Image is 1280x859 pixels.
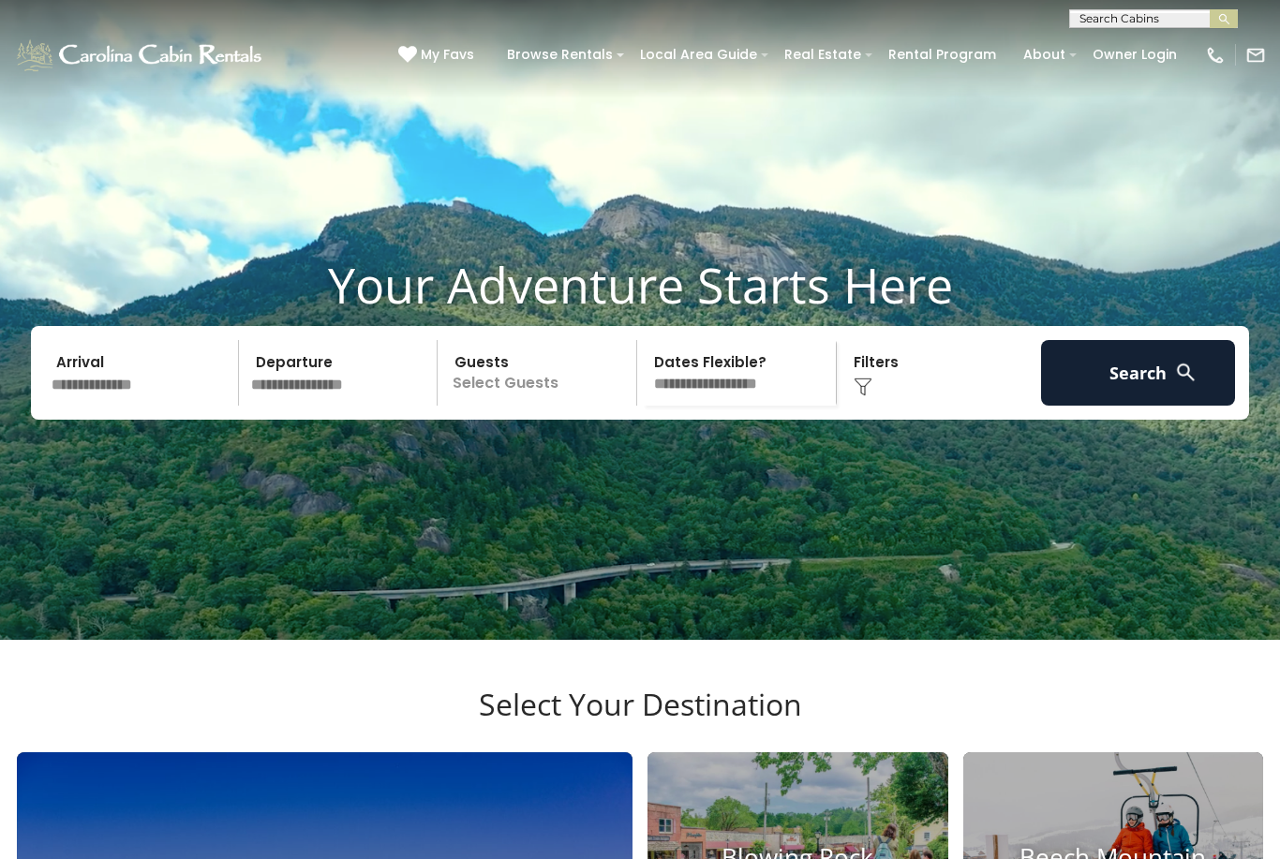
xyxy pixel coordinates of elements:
img: White-1-1-2.png [14,37,267,74]
p: Select Guests [443,340,636,406]
img: filter--v1.png [854,378,872,396]
h3: Select Your Destination [14,687,1266,752]
a: Browse Rentals [498,40,622,69]
img: mail-regular-white.png [1245,45,1266,66]
a: Owner Login [1083,40,1186,69]
img: search-regular-white.png [1174,361,1198,384]
button: Search [1041,340,1235,406]
h1: Your Adventure Starts Here [14,256,1266,314]
a: About [1014,40,1075,69]
a: Rental Program [879,40,1005,69]
a: My Favs [398,45,479,66]
a: Real Estate [775,40,871,69]
a: Local Area Guide [631,40,767,69]
span: My Favs [421,45,474,65]
img: phone-regular-white.png [1205,45,1226,66]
